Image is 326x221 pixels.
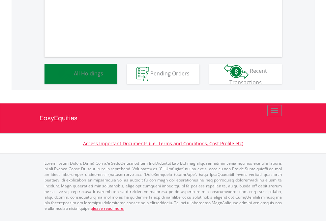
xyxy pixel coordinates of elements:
[136,67,149,81] img: pending_instructions-wht.png
[209,64,282,84] button: Recent Transactions
[83,140,243,147] a: Access Important Documents (i.e. Terms and Conditions, Cost Profile etc)
[224,64,249,79] img: transactions-zar-wht.png
[44,160,282,211] p: Lorem Ipsum Dolors (Ame) Con a/e SeddOeiusmod tem InciDiduntut Lab Etd mag aliquaen admin veniamq...
[74,69,103,77] span: All Holdings
[44,64,117,84] button: All Holdings
[150,69,190,77] span: Pending Orders
[58,67,73,81] img: holdings-wht.png
[40,103,287,133] a: EasyEquities
[91,206,124,211] a: please read more:
[127,64,199,84] button: Pending Orders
